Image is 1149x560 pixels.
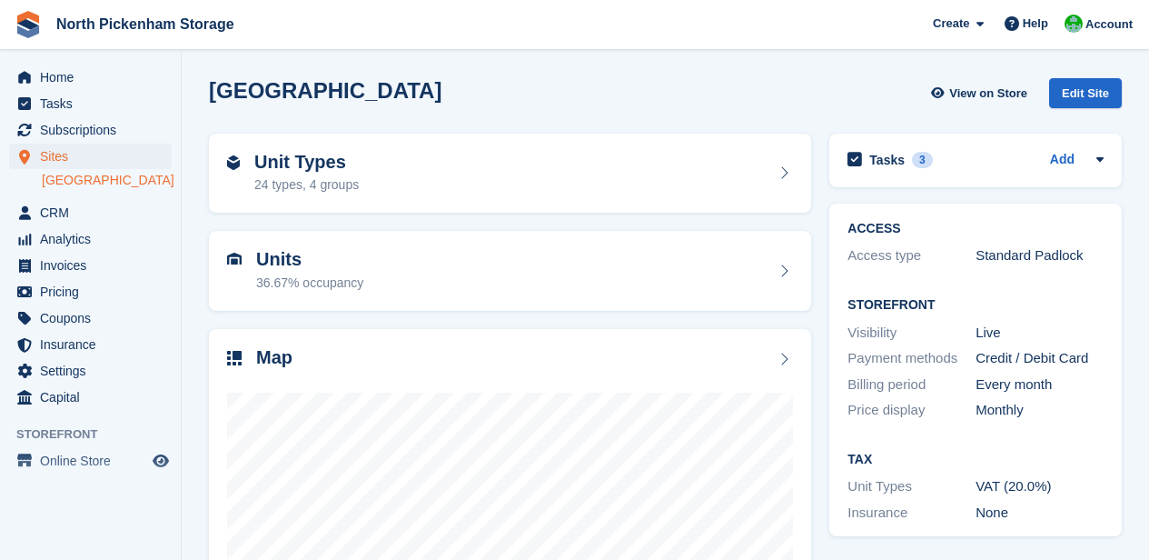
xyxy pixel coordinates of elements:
[227,351,242,365] img: map-icn-33ee37083ee616e46c38cad1a60f524a97daa1e2b2c8c0bc3eb3415660979fc1.svg
[1065,15,1083,33] img: Chris Gulliver
[847,503,976,524] div: Insurance
[847,476,976,497] div: Unit Types
[1023,15,1048,33] span: Help
[9,65,172,90] a: menu
[227,253,242,265] img: unit-icn-7be61d7bf1b0ce9d3e12c5938cc71ed9869f7b940bace4675aadf7bd6d80202e.svg
[9,305,172,331] a: menu
[847,348,976,369] div: Payment methods
[15,11,42,38] img: stora-icon-8386f47178a22dfd0bd8f6a31ec36ba5ce8667c1dd55bd0f319d3a0aa187defe.svg
[40,65,149,90] span: Home
[209,78,441,103] h2: [GEOGRAPHIC_DATA]
[40,117,149,143] span: Subscriptions
[847,375,976,395] div: Billing period
[847,298,1104,313] h2: Storefront
[847,453,1104,467] h2: Tax
[40,253,149,278] span: Invoices
[209,134,811,214] a: Unit Types 24 types, 4 groups
[9,332,172,357] a: menu
[9,144,172,169] a: menu
[9,279,172,305] a: menu
[40,305,149,331] span: Coupons
[256,274,363,293] div: 36.67% occupancy
[976,503,1104,524] div: None
[847,400,976,421] div: Price display
[9,117,172,143] a: menu
[933,15,969,33] span: Create
[256,347,292,368] h2: Map
[256,249,363,270] h2: Units
[49,9,242,39] a: North Pickenham Storage
[40,358,149,384] span: Settings
[847,222,1104,236] h2: ACCESS
[42,172,172,189] a: [GEOGRAPHIC_DATA]
[912,152,933,168] div: 3
[9,448,172,474] a: menu
[976,375,1104,395] div: Every month
[9,358,172,384] a: menu
[16,425,181,444] span: Storefront
[976,245,1104,266] div: Standard Padlock
[40,91,149,116] span: Tasks
[9,91,172,116] a: menu
[847,323,976,344] div: Visibility
[9,200,172,225] a: menu
[1049,78,1122,108] div: Edit Site
[40,200,149,225] span: CRM
[976,348,1104,369] div: Credit / Debit Card
[40,385,149,410] span: Capital
[976,476,1104,497] div: VAT (20.0%)
[9,226,172,252] a: menu
[150,450,172,472] a: Preview store
[869,152,905,168] h2: Tasks
[254,152,359,173] h2: Unit Types
[1050,150,1075,171] a: Add
[949,85,1027,103] span: View on Store
[40,279,149,305] span: Pricing
[976,323,1104,344] div: Live
[227,155,240,170] img: unit-type-icn-2b2737a686de81e16bb02015468b77c625bbabd49415b5ef34ead5e3b44a266d.svg
[9,253,172,278] a: menu
[40,226,149,252] span: Analytics
[40,144,149,169] span: Sites
[976,400,1104,421] div: Monthly
[40,332,149,357] span: Insurance
[9,385,172,410] a: menu
[254,175,359,195] div: 24 types, 4 groups
[40,448,149,474] span: Online Store
[1049,78,1122,115] a: Edit Site
[847,245,976,266] div: Access type
[1085,15,1133,34] span: Account
[928,78,1035,108] a: View on Store
[209,231,811,311] a: Units 36.67% occupancy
